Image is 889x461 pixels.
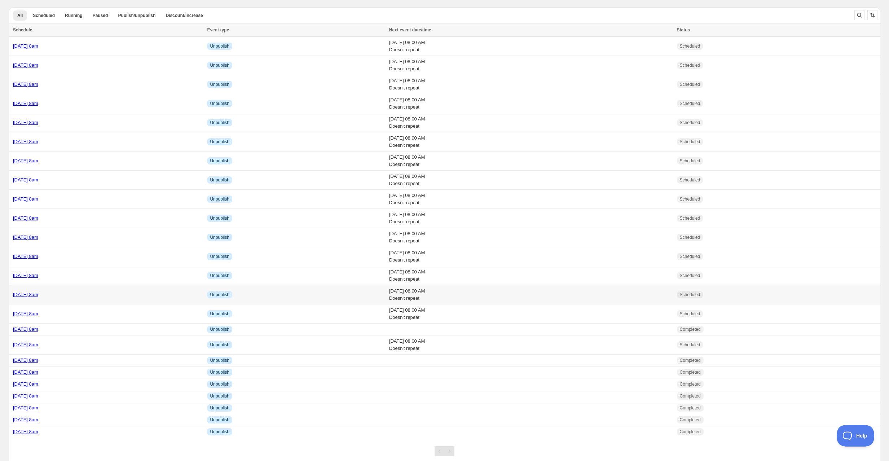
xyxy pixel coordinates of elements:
[680,369,701,375] span: Completed
[210,120,229,126] span: Unpublish
[13,326,38,332] a: [DATE] 8am
[387,228,675,247] td: [DATE] 08:00 AM Doesn't repeat
[210,357,229,363] span: Unpublish
[210,273,229,278] span: Unpublish
[13,196,38,202] a: [DATE] 8am
[387,132,675,152] td: [DATE] 08:00 AM Doesn't repeat
[387,190,675,209] td: [DATE] 08:00 AM Doesn't repeat
[13,43,38,49] a: [DATE] 8am
[680,417,701,423] span: Completed
[680,393,701,399] span: Completed
[387,335,675,355] td: [DATE] 08:00 AM Doesn't repeat
[13,120,38,125] a: [DATE] 8am
[13,158,38,163] a: [DATE] 8am
[680,82,700,87] span: Scheduled
[435,446,454,456] nav: Pagination
[210,215,229,221] span: Unpublish
[387,113,675,132] td: [DATE] 08:00 AM Doesn't repeat
[210,429,229,435] span: Unpublish
[13,405,38,410] a: [DATE] 8am
[854,10,864,20] button: Search and filter results
[13,417,38,422] a: [DATE] 8am
[387,247,675,266] td: [DATE] 08:00 AM Doesn't repeat
[867,10,877,20] button: Sort the results
[33,13,55,18] span: Scheduled
[680,215,700,221] span: Scheduled
[13,273,38,278] a: [DATE] 8am
[677,27,690,32] span: Status
[13,254,38,259] a: [DATE] 8am
[387,285,675,304] td: [DATE] 08:00 AM Doesn't repeat
[210,101,229,106] span: Unpublish
[13,369,38,375] a: [DATE] 8am
[210,326,229,332] span: Unpublish
[680,254,700,259] span: Scheduled
[13,393,38,399] a: [DATE] 8am
[210,417,229,423] span: Unpublish
[13,234,38,240] a: [DATE] 8am
[210,342,229,348] span: Unpublish
[387,152,675,171] td: [DATE] 08:00 AM Doesn't repeat
[13,429,38,434] a: [DATE] 8am
[680,405,701,411] span: Completed
[680,381,701,387] span: Completed
[210,311,229,317] span: Unpublish
[13,215,38,221] a: [DATE] 8am
[207,27,229,32] span: Event type
[210,254,229,259] span: Unpublish
[210,393,229,399] span: Unpublish
[680,196,700,202] span: Scheduled
[210,292,229,298] span: Unpublish
[210,369,229,375] span: Unpublish
[680,342,700,348] span: Scheduled
[680,139,700,145] span: Scheduled
[210,234,229,240] span: Unpublish
[13,101,38,106] a: [DATE] 8am
[13,177,38,183] a: [DATE] 8am
[680,158,700,164] span: Scheduled
[13,82,38,87] a: [DATE] 8am
[166,13,203,18] span: Discount/increase
[13,27,32,32] span: Schedule
[680,177,700,183] span: Scheduled
[389,27,431,32] span: Next event date/time
[680,273,700,278] span: Scheduled
[210,381,229,387] span: Unpublish
[13,342,38,347] a: [DATE] 8am
[13,139,38,144] a: [DATE] 8am
[17,13,23,18] span: All
[93,13,108,18] span: Paused
[680,101,700,106] span: Scheduled
[387,266,675,285] td: [DATE] 08:00 AM Doesn't repeat
[210,43,229,49] span: Unpublish
[210,177,229,183] span: Unpublish
[210,82,229,87] span: Unpublish
[13,62,38,68] a: [DATE] 8am
[387,94,675,113] td: [DATE] 08:00 AM Doesn't repeat
[387,304,675,324] td: [DATE] 08:00 AM Doesn't repeat
[13,311,38,316] a: [DATE] 8am
[680,120,700,126] span: Scheduled
[118,13,155,18] span: Publish/unpublish
[680,62,700,68] span: Scheduled
[13,357,38,363] a: [DATE] 8am
[680,43,700,49] span: Scheduled
[387,171,675,190] td: [DATE] 08:00 AM Doesn't repeat
[13,381,38,387] a: [DATE] 8am
[680,429,701,435] span: Completed
[210,405,229,411] span: Unpublish
[13,292,38,297] a: [DATE] 8am
[680,292,700,298] span: Scheduled
[387,209,675,228] td: [DATE] 08:00 AM Doesn't repeat
[680,326,701,332] span: Completed
[210,196,229,202] span: Unpublish
[387,56,675,75] td: [DATE] 08:00 AM Doesn't repeat
[65,13,83,18] span: Running
[387,37,675,56] td: [DATE] 08:00 AM Doesn't repeat
[680,357,701,363] span: Completed
[387,75,675,94] td: [DATE] 08:00 AM Doesn't repeat
[680,234,700,240] span: Scheduled
[837,425,875,447] iframe: Toggle Customer Support
[210,139,229,145] span: Unpublish
[210,158,229,164] span: Unpublish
